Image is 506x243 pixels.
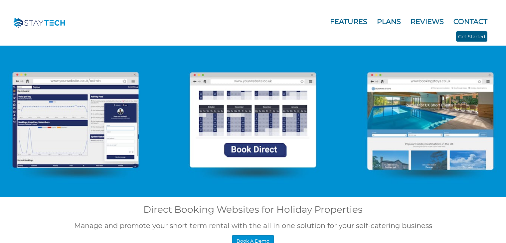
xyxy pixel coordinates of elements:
h1: Direct Booking Websites for Holiday Properties [4,204,502,215]
h2: Manage and promote your short term rental with the all in one solution for your self-catering bus... [4,221,502,230]
a: Features [330,17,367,26]
a: Plans [377,17,401,26]
a: Get Started [456,31,487,42]
a: Contact [453,17,487,26]
img: StayTech [9,7,71,40]
a: Reviews [411,17,444,26]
